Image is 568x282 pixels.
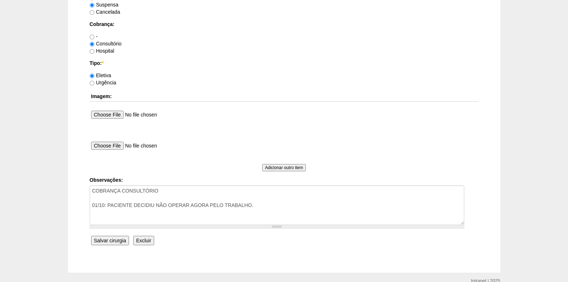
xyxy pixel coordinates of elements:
input: Consultório [90,42,94,47]
span: Este campo é obrigatório. [102,60,103,66]
input: Adicionar outro item [262,164,306,171]
textarea: COBRANÇA CONSULTÓRIO [90,185,464,225]
label: Tipo: [90,60,479,67]
input: Hospital [90,49,94,54]
label: Observações: [90,176,479,184]
input: Urgência [90,81,94,85]
label: - [90,34,98,39]
input: - [90,35,94,39]
input: Salvar cirurgia [91,236,129,245]
input: Eletiva [90,74,94,78]
input: Cancelada [90,10,94,15]
input: Excluir [133,236,154,245]
label: Eletiva [90,72,111,78]
input: Suspensa [90,3,94,8]
label: Cancelada [90,9,120,15]
label: Suspensa [90,2,118,8]
label: Hospital [90,48,115,54]
label: Cobrança: [90,21,479,28]
label: Urgência [90,80,116,85]
label: Consultório [90,41,122,47]
th: Imagem: [90,91,479,102]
